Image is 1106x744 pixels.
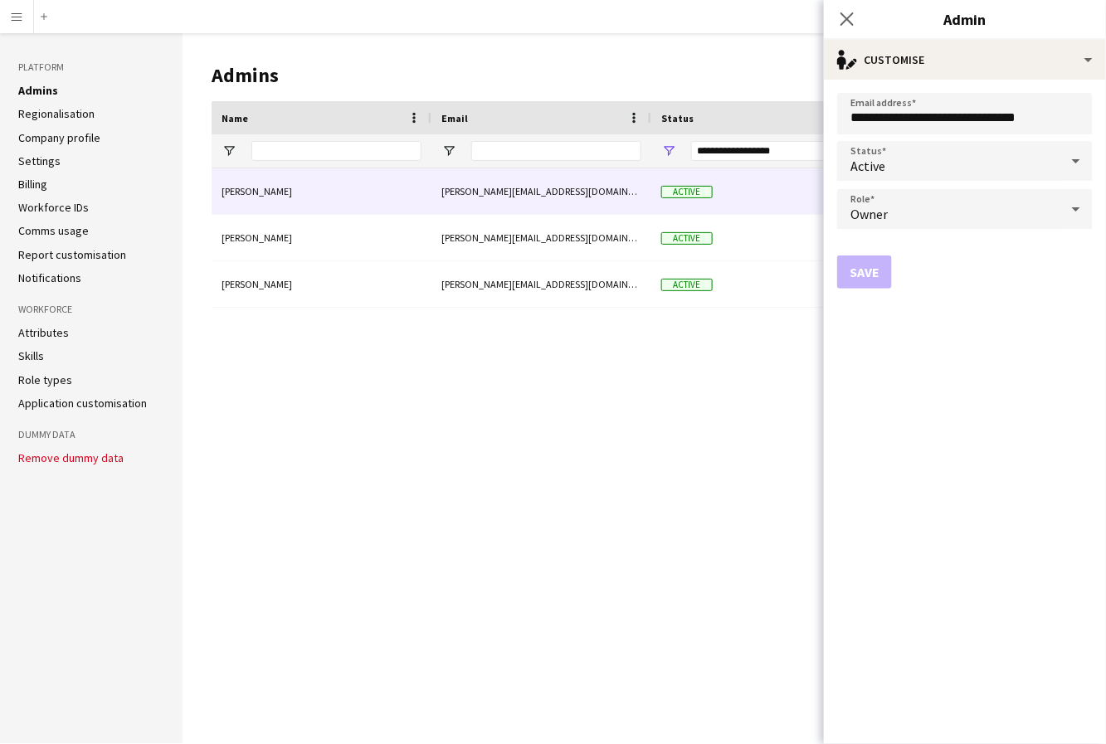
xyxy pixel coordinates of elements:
a: Company profile [18,130,100,145]
a: Notifications [18,270,81,285]
span: Active [661,186,713,198]
a: Settings [18,153,61,168]
h1: Admins [212,63,953,88]
h3: Admin [824,8,1106,30]
a: Billing [18,177,47,192]
button: Open Filter Menu [661,143,676,158]
div: [PERSON_NAME][EMAIL_ADDRESS][DOMAIN_NAME] [431,261,651,307]
span: Status [661,112,694,124]
span: Email [441,112,468,124]
div: [PERSON_NAME] [212,261,431,307]
a: Workforce IDs [18,200,89,215]
a: Regionalisation [18,106,95,121]
div: [PERSON_NAME] [212,168,431,214]
div: Customise [824,40,1106,80]
span: Name [222,112,248,124]
span: Owner [850,206,888,222]
a: Comms usage [18,223,89,238]
span: Active [661,279,713,291]
a: Report customisation [18,247,126,262]
h3: Workforce [18,302,164,317]
h3: Platform [18,60,164,75]
a: Application customisation [18,396,147,411]
a: Admins [18,83,58,98]
span: Active [661,232,713,245]
div: [PERSON_NAME] [212,215,431,260]
a: Attributes [18,325,69,340]
input: Email Filter Input [471,141,641,161]
a: Role types [18,372,72,387]
span: Active [850,158,885,174]
button: Open Filter Menu [222,143,236,158]
div: [PERSON_NAME][EMAIL_ADDRESS][DOMAIN_NAME] [431,215,651,260]
a: Skills [18,348,44,363]
div: [PERSON_NAME][EMAIL_ADDRESS][DOMAIN_NAME] [431,168,651,214]
button: Remove dummy data [18,451,124,464]
button: Open Filter Menu [441,143,456,158]
h3: Dummy Data [18,427,164,442]
input: Name Filter Input [251,141,421,161]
